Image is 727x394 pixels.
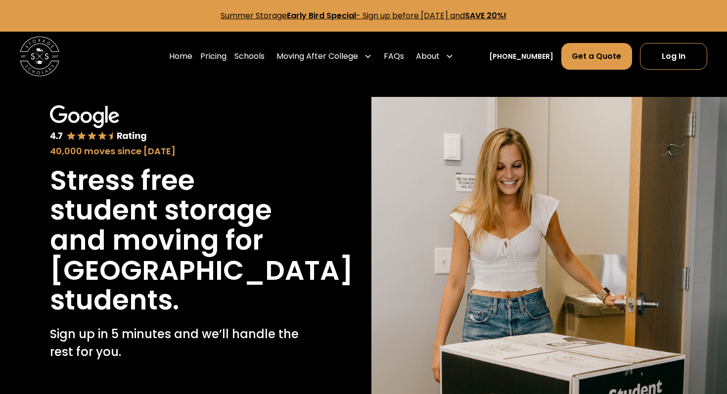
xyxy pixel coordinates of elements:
[416,50,440,62] div: About
[489,51,553,62] a: [PHONE_NUMBER]
[412,43,457,70] div: About
[200,43,227,70] a: Pricing
[20,37,59,76] img: Storage Scholars main logo
[50,256,353,286] h1: [GEOGRAPHIC_DATA]
[276,50,358,62] div: Moving After College
[221,10,506,21] a: Summer StorageEarly Bird Special- Sign up before [DATE] andSAVE 20%!
[384,43,404,70] a: FAQs
[50,285,179,315] h1: students.
[640,43,707,70] a: Log In
[561,43,632,70] a: Get a Quote
[50,144,306,158] div: 40,000 moves since [DATE]
[50,166,306,256] h1: Stress free student storage and moving for
[50,105,147,142] img: Google 4.7 star rating
[234,43,265,70] a: Schools
[169,43,192,70] a: Home
[287,10,356,21] strong: Early Bird Special
[50,325,306,361] p: Sign up in 5 minutes and we’ll handle the rest for you.
[273,43,376,70] div: Moving After College
[465,10,506,21] strong: SAVE 20%!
